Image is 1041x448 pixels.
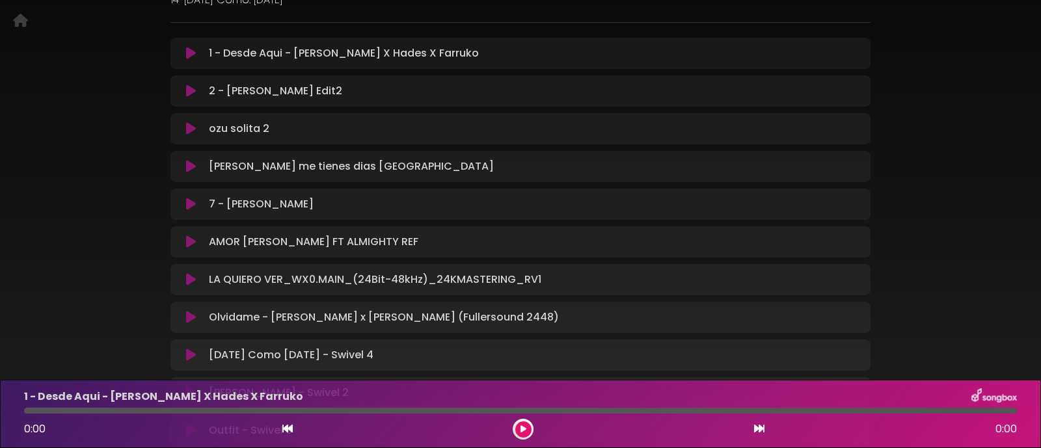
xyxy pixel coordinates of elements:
[24,421,46,436] span: 0:00
[971,388,1017,405] img: songbox-logo-white.png
[24,389,303,404] p: 1 - Desde Aqui - [PERSON_NAME] X Hades X Farruko
[209,83,342,99] p: 2 - [PERSON_NAME] Edit2
[209,196,314,212] p: 7 - [PERSON_NAME]
[995,421,1017,437] span: 0:00
[209,234,418,250] p: AMOR [PERSON_NAME] FT ALMIGHTY REF
[209,310,559,325] p: Olvidame - [PERSON_NAME] x [PERSON_NAME] (Fullersound 2448)
[209,46,479,61] p: 1 - Desde Aqui - [PERSON_NAME] X Hades X Farruko
[209,272,541,287] p: LA QUIERO VER_WX0.MAIN_(24Bit-48kHz)_24KMASTERING_RV1
[209,347,373,363] p: [DATE] Como [DATE] - Swivel 4
[209,121,269,137] p: ozu solita 2
[209,159,494,174] p: [PERSON_NAME] me tienes dias [GEOGRAPHIC_DATA]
